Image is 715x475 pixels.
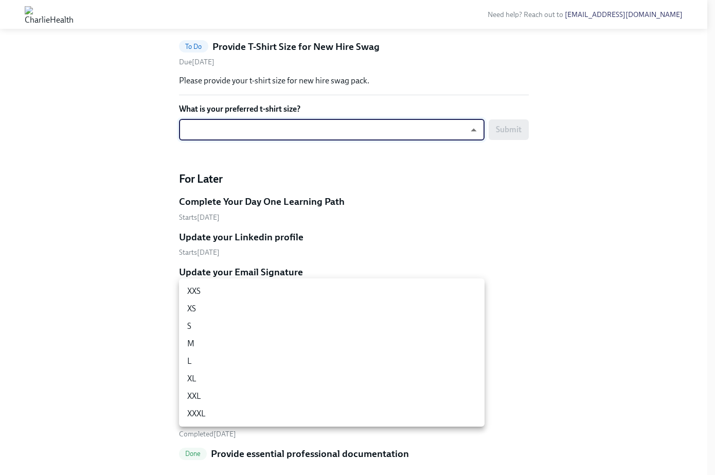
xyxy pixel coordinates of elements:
[179,300,485,318] li: XS
[179,370,485,388] li: XL
[179,405,485,423] li: XXXL
[179,353,485,370] li: L
[179,283,485,300] li: XXS
[179,318,485,335] li: S
[179,335,485,353] li: M
[179,388,485,405] li: XXL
